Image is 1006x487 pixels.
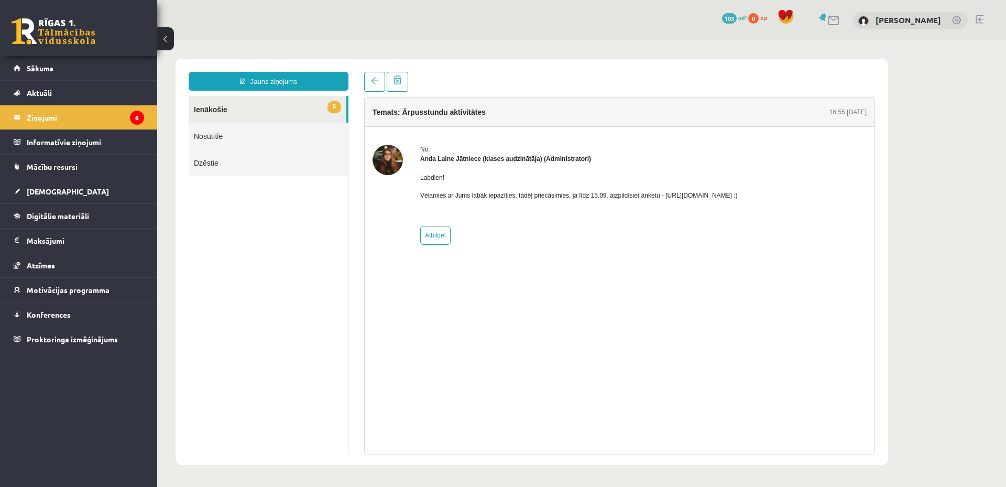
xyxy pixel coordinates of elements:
a: [PERSON_NAME] [876,15,941,25]
a: Atbildēt [263,186,293,204]
span: Sākums [27,63,53,73]
a: 0 xp [748,13,772,21]
legend: Informatīvie ziņojumi [27,130,144,154]
span: Digitālie materiāli [27,211,89,221]
div: No: [263,104,581,114]
img: Ādams Aleksandrs Kovaļenko [858,16,869,26]
span: Konferences [27,310,71,319]
span: [DEMOGRAPHIC_DATA] [27,187,109,196]
a: 103 mP [722,13,747,21]
span: Atzīmes [27,261,55,270]
a: Informatīvie ziņojumi [14,130,144,154]
a: Konferences [14,302,144,327]
a: Proktoringa izmēģinājums [14,327,144,351]
p: Vēlamies ar Jums labāk iepazīties, tādēļ priecāsimies, ja līdz 15.09. aizpildīsiet anketu - [URL]... [263,150,581,160]
a: Dzēstie [31,109,191,136]
a: Aktuāli [14,81,144,105]
a: Motivācijas programma [14,278,144,302]
a: Digitālie materiāli [14,204,144,228]
img: Anda Laine Jātniece (klases audzinātāja) [215,104,246,135]
strong: Anda Laine Jātniece (klases audzinātāja) (Administratori) [263,115,434,122]
h4: Temats: Ārpusstundu aktivitātes [215,68,329,76]
span: Proktoringa izmēģinājums [27,334,118,344]
a: [DEMOGRAPHIC_DATA] [14,179,144,203]
a: Maksājumi [14,229,144,253]
span: Motivācijas programma [27,285,110,295]
a: 5Ienākošie [31,56,189,82]
span: Aktuāli [27,88,52,98]
span: 5 [170,61,184,73]
a: Rīgas 1. Tālmācības vidusskola [12,18,95,45]
span: Mācību resursi [27,162,78,171]
p: Labdien! [263,133,581,142]
legend: Ziņojumi [27,105,144,129]
a: Ziņojumi6 [14,105,144,129]
a: Sākums [14,56,144,80]
a: Mācību resursi [14,155,144,179]
span: 0 [748,13,759,24]
div: 16:55 [DATE] [672,67,709,77]
a: Nosūtītie [31,82,191,109]
a: Jauns ziņojums [31,31,191,50]
span: 103 [722,13,737,24]
span: xp [760,13,767,21]
i: 6 [130,111,144,125]
span: mP [738,13,747,21]
legend: Maksājumi [27,229,144,253]
a: Atzīmes [14,253,144,277]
